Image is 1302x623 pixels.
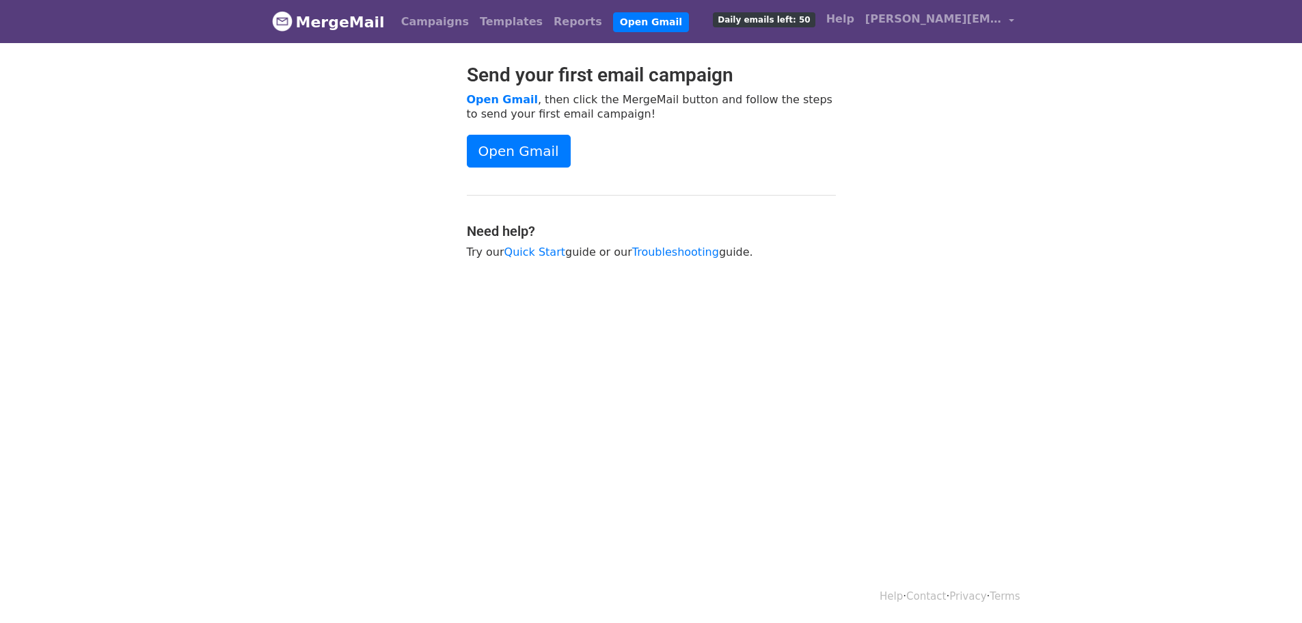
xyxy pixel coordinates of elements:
a: Templates [474,8,548,36]
a: Open Gmail [467,135,571,168]
a: Reports [548,8,608,36]
img: MergeMail logo [272,11,293,31]
span: [PERSON_NAME][EMAIL_ADDRESS][PERSON_NAME][DOMAIN_NAME] [865,11,1002,27]
h2: Send your first email campaign [467,64,836,87]
a: Contact [906,590,946,602]
a: Privacy [949,590,986,602]
a: Open Gmail [467,93,538,106]
a: Help [821,5,860,33]
a: Troubleshooting [632,246,719,259]
iframe: Chat Widget [1234,557,1302,623]
a: Daily emails left: 50 [707,5,820,33]
h4: Need help? [467,223,836,239]
a: Help [880,590,903,602]
a: Campaigns [396,8,474,36]
p: Try our guide or our guide. [467,245,836,259]
a: MergeMail [272,8,385,36]
a: [PERSON_NAME][EMAIL_ADDRESS][PERSON_NAME][DOMAIN_NAME] [860,5,1020,38]
a: Terms [990,590,1020,602]
a: Quick Start [504,246,565,259]
a: Open Gmail [613,12,689,32]
span: Daily emails left: 50 [713,12,815,27]
p: , then click the MergeMail button and follow the steps to send your first email campaign! [467,92,836,121]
